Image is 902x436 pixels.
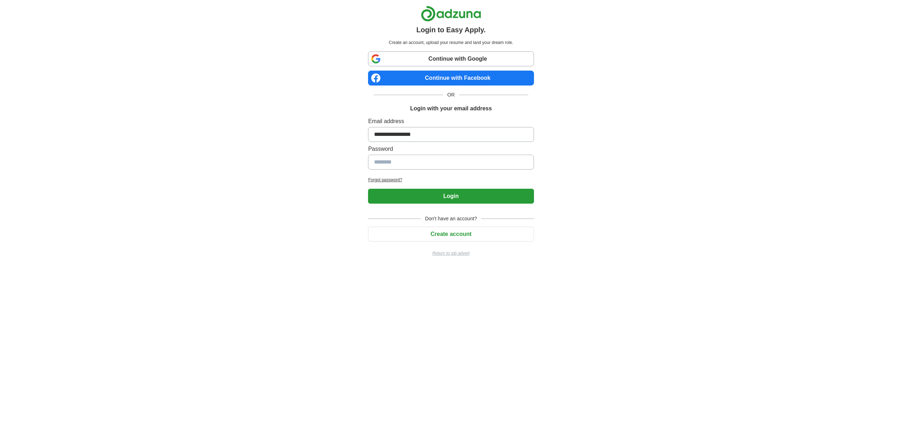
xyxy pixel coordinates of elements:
img: Adzuna logo [421,6,481,22]
label: Password [368,145,534,153]
h1: Login to Easy Apply. [416,24,486,35]
a: Return to job advert [368,250,534,256]
span: Don't have an account? [421,215,481,222]
a: Create account [368,231,534,237]
p: Create an account, upload your resume and land your dream role. [369,39,532,46]
a: Continue with Google [368,51,534,66]
button: Login [368,189,534,204]
span: OR [443,91,459,99]
a: Continue with Facebook [368,71,534,85]
button: Create account [368,227,534,242]
h1: Login with your email address [410,104,492,113]
a: Forgot password? [368,177,534,183]
label: Email address [368,117,534,126]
